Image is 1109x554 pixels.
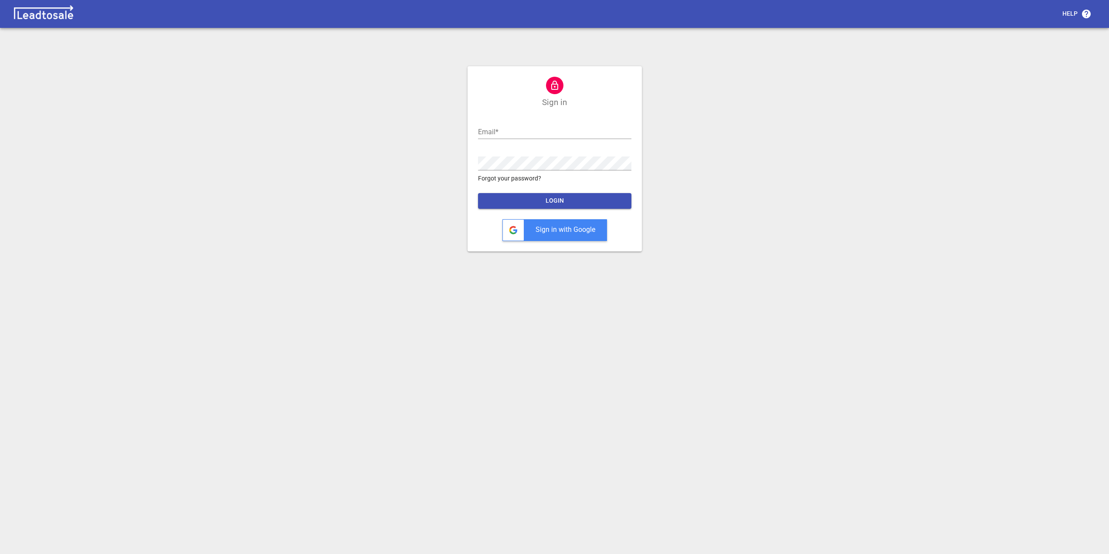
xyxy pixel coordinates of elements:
[478,174,631,183] a: Forgot your password?
[485,197,624,205] span: LOGIN
[1062,10,1078,18] p: Help
[542,98,567,108] h1: Sign in
[478,193,631,209] button: LOGIN
[10,5,77,23] img: logo
[478,125,631,139] input: Email
[536,225,595,234] span: Sign in with Google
